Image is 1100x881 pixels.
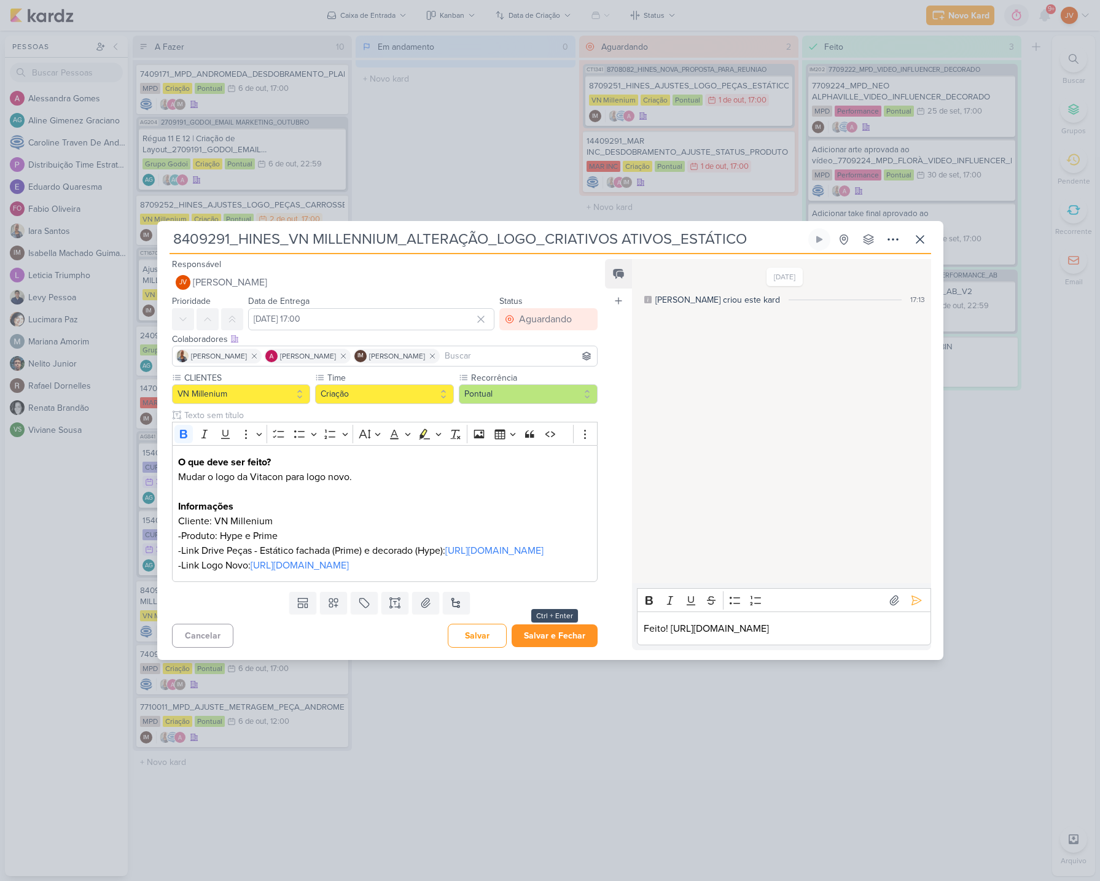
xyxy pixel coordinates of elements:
[814,235,824,244] div: Ligar relógio
[178,543,591,558] p: -Link Drive Peças - Estático fachada (Prime) e decorado (Hype):
[910,294,925,305] div: 17:13
[172,271,598,293] button: JV [PERSON_NAME]
[172,296,211,306] label: Prioridade
[637,611,930,645] div: Editor editing area: main
[178,456,271,468] strong: O que deve ser feito?
[178,470,591,484] p: Mudar o logo da Vitacon para logo novo.
[172,333,598,346] div: Colaboradores
[178,514,591,529] p: Cliente: VN Millenium
[315,384,454,404] button: Criação
[265,350,278,362] img: Alessandra Gomes
[326,371,454,384] label: Time
[182,409,598,422] input: Texto sem título
[248,308,495,330] input: Select a date
[172,384,311,404] button: VN Millenium
[251,559,349,572] a: [URL][DOMAIN_NAME]
[193,275,267,290] span: [PERSON_NAME]
[178,500,233,513] strong: Informações
[519,312,572,327] div: Aguardando
[499,296,523,306] label: Status
[172,624,233,648] button: Cancelar
[644,621,924,636] p: Feito! [URL][DOMAIN_NAME]
[178,529,591,543] p: -Produto: Hype e Prime
[172,445,598,582] div: Editor editing area: main
[248,296,310,306] label: Data de Entrega
[172,422,598,446] div: Editor toolbar
[459,384,598,404] button: Pontual
[178,558,591,573] p: -Link Logo Novo:
[357,353,364,359] p: IM
[354,350,367,362] div: Isabella Machado Guimarães
[179,279,187,286] p: JV
[280,351,336,362] span: [PERSON_NAME]
[637,588,930,612] div: Editor toolbar
[655,293,780,306] div: [PERSON_NAME] criou este kard
[191,351,247,362] span: [PERSON_NAME]
[176,350,189,362] img: Iara Santos
[369,351,425,362] span: [PERSON_NAME]
[183,371,311,384] label: CLIENTES
[445,545,544,557] a: [URL][DOMAIN_NAME]
[512,624,598,647] button: Salvar e Fechar
[442,349,595,363] input: Buscar
[531,609,578,623] div: Ctrl + Enter
[176,275,190,290] div: Joney Viana
[499,308,598,330] button: Aguardando
[170,228,806,250] input: Kard Sem Título
[172,259,221,270] label: Responsável
[448,624,507,648] button: Salvar
[470,371,598,384] label: Recorrência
